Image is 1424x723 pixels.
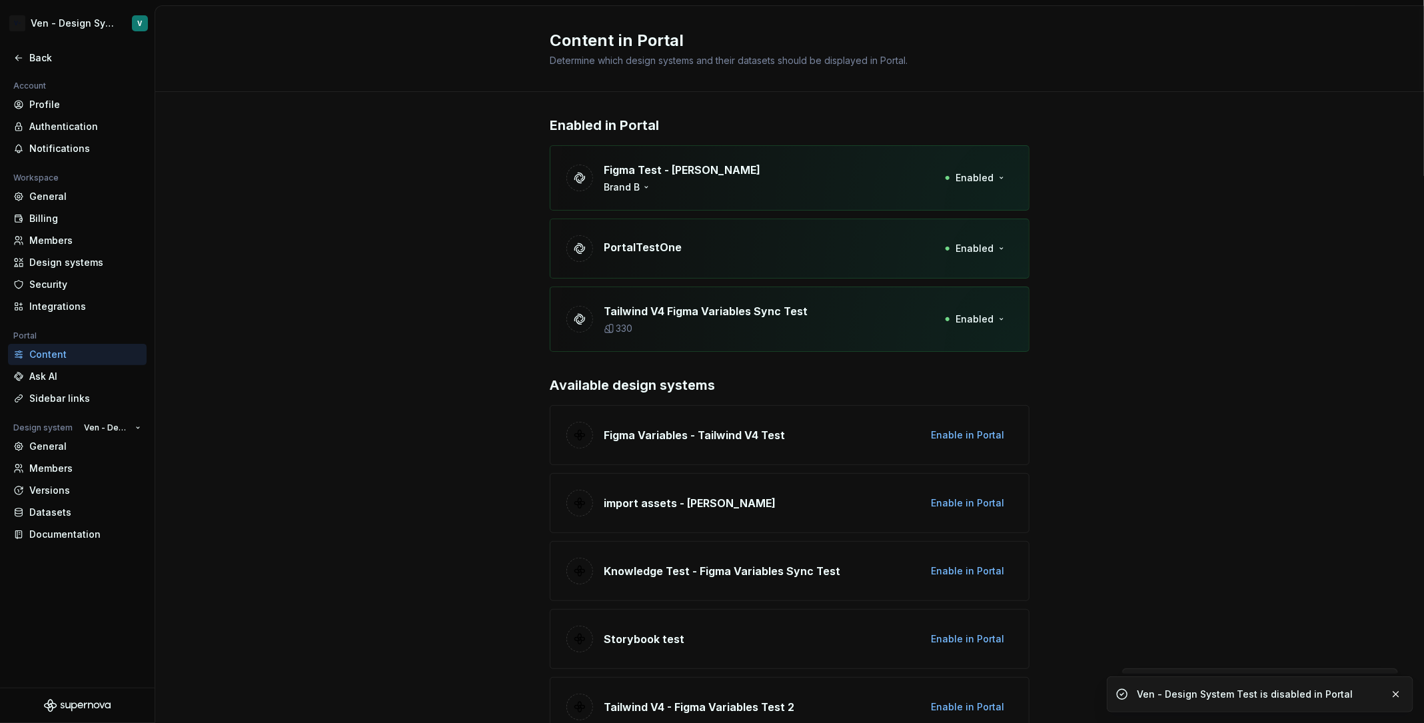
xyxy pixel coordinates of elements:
[931,564,1004,578] span: Enable in Portal
[29,98,141,111] div: Profile
[8,344,147,365] a: Content
[8,328,42,344] div: Portal
[936,166,1013,190] button: Enabled
[8,524,147,545] a: Documentation
[8,94,147,115] a: Profile
[550,116,1030,135] p: Enabled in Portal
[8,480,147,501] a: Versions
[8,252,147,273] a: Design systems
[604,162,760,178] p: Figma Test - [PERSON_NAME]
[8,502,147,523] a: Datasets
[29,348,141,361] div: Content
[956,171,994,185] span: Enabled
[44,699,111,712] svg: Supernova Logo
[8,296,147,317] a: Integrations
[8,420,78,436] div: Design system
[936,237,1013,261] button: Enabled
[29,256,141,269] div: Design systems
[550,376,1030,394] p: Available design systems
[3,9,152,38] button: V-Ven - Design System TestV
[84,422,130,433] span: Ven - Design System Test
[604,631,684,647] p: Storybook test
[29,440,141,453] div: General
[29,278,141,291] div: Security
[931,428,1004,442] span: Enable in Portal
[922,695,1013,719] button: Enable in Portal
[29,392,141,405] div: Sidebar links
[29,528,141,541] div: Documentation
[8,78,51,94] div: Account
[29,370,141,383] div: Ask AI
[8,388,147,409] a: Sidebar links
[922,491,1013,515] button: Enable in Portal
[29,120,141,133] div: Authentication
[8,366,147,387] a: Ask AI
[8,274,147,295] a: Security
[956,313,994,326] span: Enabled
[604,563,840,579] p: Knowledge Test - Figma Variables Sync Test
[604,239,682,255] p: PortalTestOne
[29,234,141,247] div: Members
[29,212,141,225] div: Billing
[8,47,147,69] a: Back
[8,186,147,207] a: General
[29,506,141,519] div: Datasets
[922,559,1013,583] button: Enable in Portal
[8,138,147,159] a: Notifications
[29,190,141,203] div: General
[604,303,808,319] p: Tailwind V4 Figma Variables Sync Test
[8,230,147,251] a: Members
[616,322,632,335] p: 330
[8,208,147,229] a: Billing
[931,496,1004,510] span: Enable in Portal
[1137,688,1379,701] div: Ven - Design System Test is disabled in Portal
[936,307,1013,331] button: Enabled
[956,242,994,255] span: Enabled
[922,627,1013,651] button: Enable in Portal
[29,51,141,65] div: Back
[31,17,116,30] div: Ven - Design System Test
[29,484,141,497] div: Versions
[29,300,141,313] div: Integrations
[138,18,143,29] div: V
[29,462,141,475] div: Members
[604,181,640,194] div: Brand B
[29,142,141,155] div: Notifications
[8,170,64,186] div: Workspace
[8,458,147,479] a: Members
[922,423,1013,447] button: Enable in Portal
[604,699,794,715] p: Tailwind V4 - Figma Variables Test 2
[9,15,25,31] div: V-
[8,436,147,457] a: General
[550,30,1014,51] h2: Content in Portal
[604,495,776,511] p: import assets - [PERSON_NAME]
[550,55,908,66] span: Determine which design systems and their datasets should be displayed in Portal.
[8,116,147,137] a: Authentication
[931,700,1004,714] span: Enable in Portal
[604,427,785,443] p: Figma Variables - Tailwind V4 Test
[931,632,1004,646] span: Enable in Portal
